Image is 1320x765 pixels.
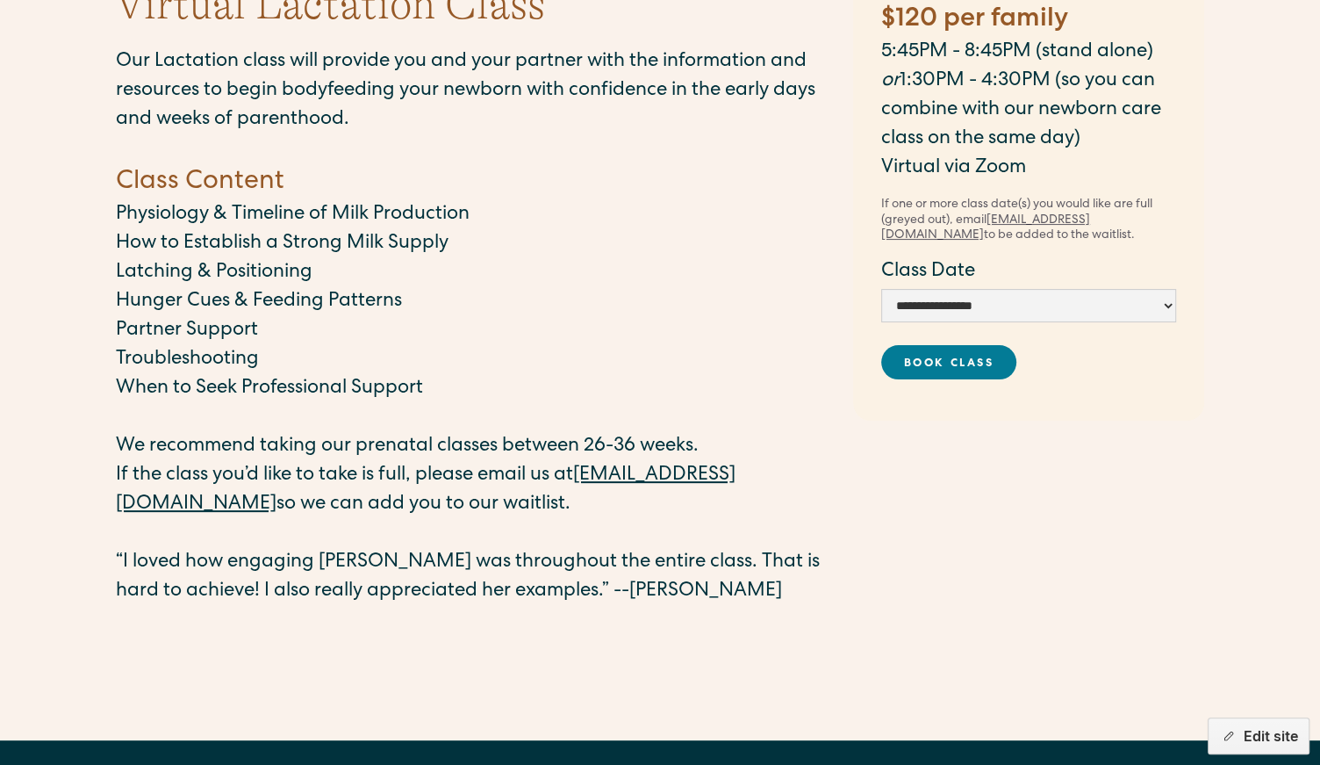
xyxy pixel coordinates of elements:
p: 5:45PM - 8:45PM (stand alone) [881,39,1176,68]
p: We recommend taking our prenatal classes between 26-36 weeks. [116,433,836,462]
a: Book Class [881,345,1016,379]
p: “I loved how engaging [PERSON_NAME] was throughout the entire class. That is hard to achieve! I a... [116,549,836,607]
p: When to Seek Professional Support [116,375,836,404]
h4: Class Content [116,164,836,201]
p: Troubleshooting [116,346,836,375]
p: If the class you’d like to take is full, please email us at so we can add you to our waitlist. [116,462,836,520]
label: Class Date [881,258,1176,287]
p: ‍ [116,404,836,433]
p: Latching & Positioning [116,259,836,288]
p: Our Lactation class will provide you and your partner with the information and resources to begin... [116,48,836,135]
a: [EMAIL_ADDRESS][DOMAIN_NAME] [116,466,735,515]
p: Physiology & Timeline of Milk Production [116,201,836,230]
em: or [881,72,900,91]
p: Virtual via Zoom [881,155,1176,184]
strong: $120 per family [881,7,1068,33]
button: Edit site [1208,718,1309,754]
p: ‍ 1:30PM - 4:30PM (so you can combine with our newborn care class on the same day) [881,68,1176,155]
div: If one or more class date(s) you would like are full (greyed out), email to be added to the waitl... [881,198,1176,244]
p: How to Establish a Strong Milk Supply [116,230,836,259]
p: ‍ [116,135,836,164]
p: Partner Support [116,317,836,346]
p: Hunger Cues & Feeding Patterns [116,288,836,317]
p: ‍ [116,520,836,549]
